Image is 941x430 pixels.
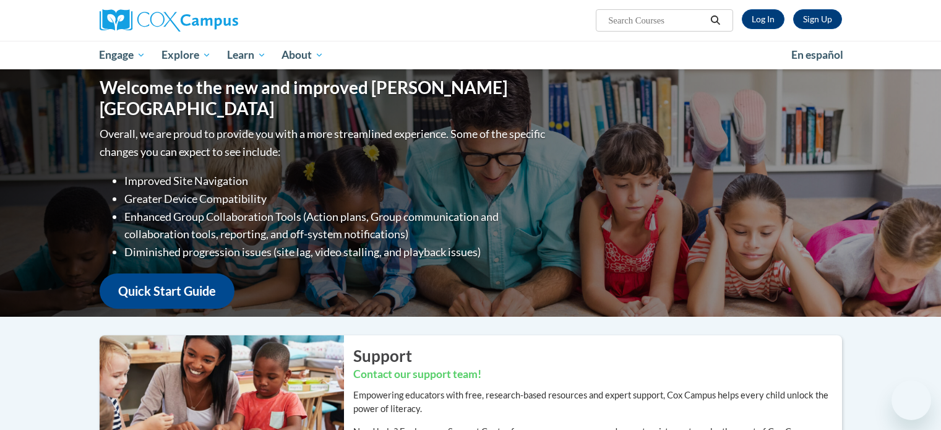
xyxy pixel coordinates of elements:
a: Quick Start Guide [100,273,234,309]
a: Cox Campus [100,9,335,32]
p: Overall, we are proud to provide you with a more streamlined experience. Some of the specific cha... [100,125,548,161]
img: Cox Campus [100,9,238,32]
h1: Welcome to the new and improved [PERSON_NAME][GEOGRAPHIC_DATA] [100,77,548,119]
input: Search Courses [607,13,706,28]
li: Enhanced Group Collaboration Tools (Action plans, Group communication and collaboration tools, re... [124,208,548,244]
a: Log In [742,9,784,29]
p: Empowering educators with free, research-based resources and expert support, Cox Campus helps eve... [353,389,842,416]
a: Register [793,9,842,29]
iframe: Button to launch messaging window [892,381,931,420]
a: Explore [153,41,219,69]
a: Engage [92,41,154,69]
div: Main menu [81,41,861,69]
span: Explore [161,48,211,62]
span: Learn [227,48,266,62]
span: Engage [99,48,145,62]
span: About [281,48,324,62]
a: En español [783,42,851,68]
h2: Support [353,345,842,367]
a: Learn [219,41,274,69]
button: Search [706,13,724,28]
h3: Contact our support team! [353,367,842,382]
span: En español [791,48,843,61]
li: Improved Site Navigation [124,172,548,190]
li: Diminished progression issues (site lag, video stalling, and playback issues) [124,243,548,261]
a: About [273,41,332,69]
li: Greater Device Compatibility [124,190,548,208]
